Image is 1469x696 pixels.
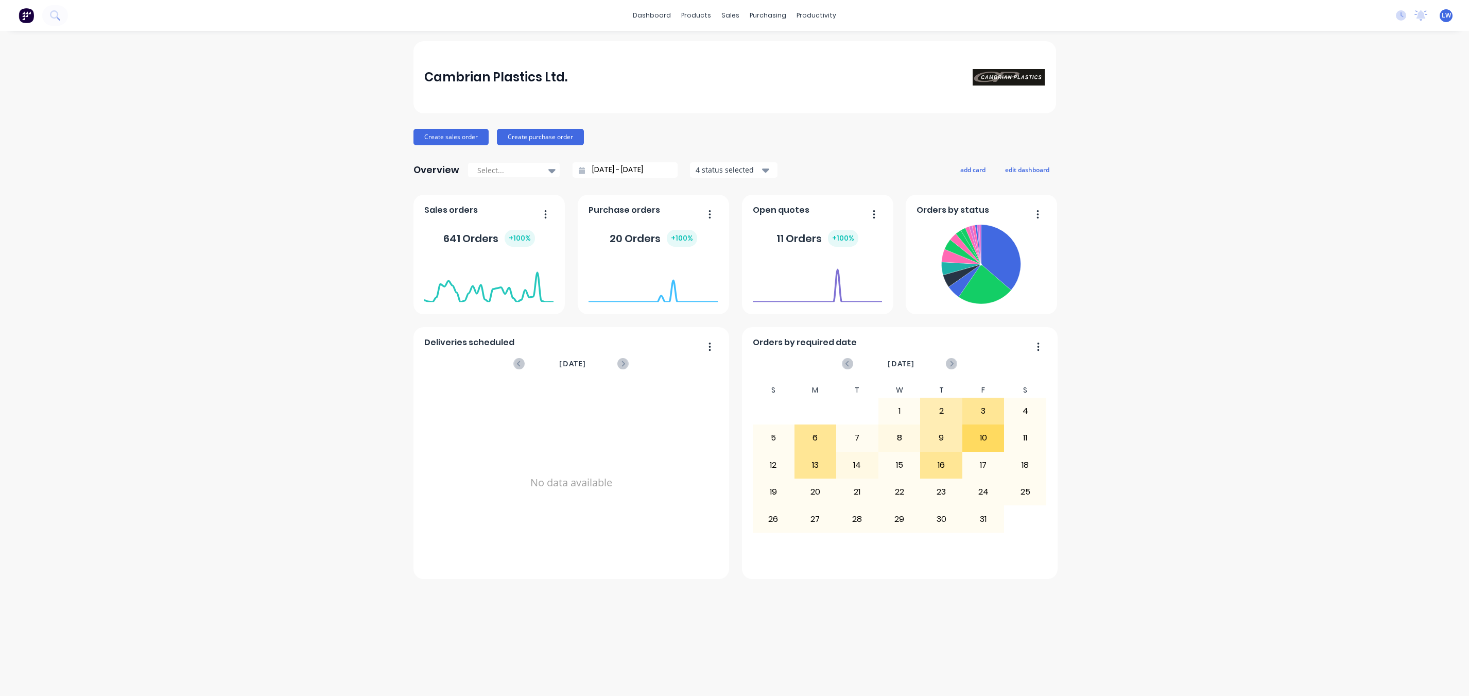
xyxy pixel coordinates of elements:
[879,425,920,451] div: 8
[962,383,1005,398] div: F
[424,336,514,349] span: Deliveries scheduled
[753,204,809,216] span: Open quotes
[795,452,836,478] div: 13
[424,383,718,583] div: No data available
[413,129,489,145] button: Create sales order
[963,398,1004,424] div: 3
[837,506,878,532] div: 28
[413,160,459,180] div: Overview
[610,230,697,247] div: 20 Orders
[963,479,1004,505] div: 24
[879,506,920,532] div: 29
[424,67,567,88] div: Cambrian Plastics Ltd.
[837,479,878,505] div: 21
[676,8,716,23] div: products
[836,383,878,398] div: T
[589,204,660,216] span: Purchase orders
[690,162,777,178] button: 4 status selected
[497,129,584,145] button: Create purchase order
[921,425,962,451] div: 9
[667,230,697,247] div: + 100 %
[921,398,962,424] div: 2
[879,452,920,478] div: 15
[776,230,858,247] div: 11 Orders
[1442,11,1451,20] span: LW
[424,204,478,216] span: Sales orders
[753,425,794,451] div: 5
[879,479,920,505] div: 22
[628,8,676,23] a: dashboard
[1005,452,1046,478] div: 18
[963,425,1004,451] div: 10
[752,383,794,398] div: S
[998,163,1056,176] button: edit dashboard
[1005,479,1046,505] div: 25
[973,69,1045,86] img: Cambrian Plastics Ltd.
[745,8,791,23] div: purchasing
[716,8,745,23] div: sales
[1005,398,1046,424] div: 4
[921,479,962,505] div: 23
[753,452,794,478] div: 12
[879,398,920,424] div: 1
[888,358,914,369] span: [DATE]
[505,230,535,247] div: + 100 %
[921,452,962,478] div: 16
[19,8,34,23] img: Factory
[954,163,992,176] button: add card
[794,383,837,398] div: M
[1004,383,1046,398] div: S
[753,479,794,505] div: 19
[963,506,1004,532] div: 31
[963,452,1004,478] div: 17
[791,8,841,23] div: productivity
[917,204,989,216] span: Orders by status
[696,164,761,175] div: 4 status selected
[753,336,857,349] span: Orders by required date
[753,506,794,532] div: 26
[878,383,921,398] div: W
[837,452,878,478] div: 14
[559,358,586,369] span: [DATE]
[828,230,858,247] div: + 100 %
[1005,425,1046,451] div: 11
[921,506,962,532] div: 30
[795,425,836,451] div: 6
[920,383,962,398] div: T
[837,425,878,451] div: 7
[795,479,836,505] div: 20
[795,506,836,532] div: 27
[443,230,535,247] div: 641 Orders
